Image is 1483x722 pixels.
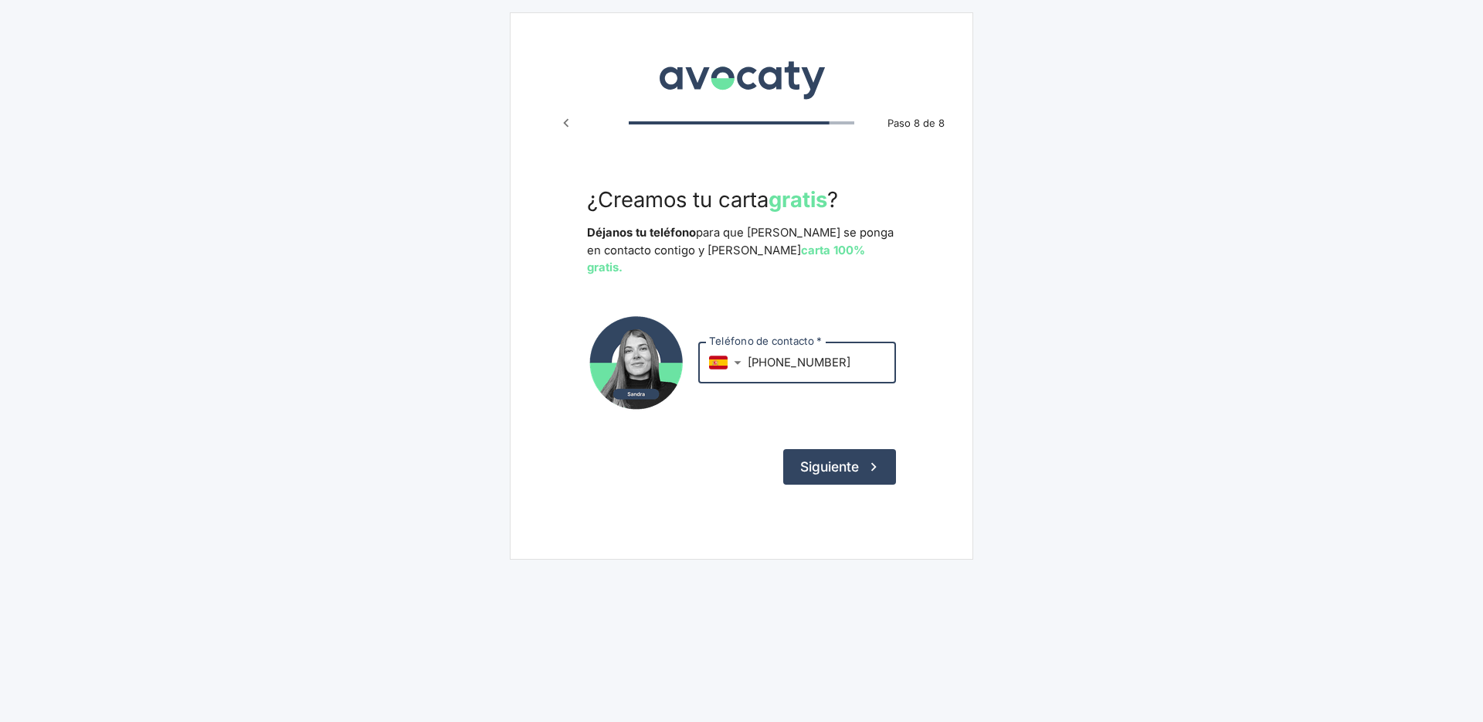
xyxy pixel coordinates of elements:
img: Avatar de Avocaty de Sandra [587,313,686,412]
label: Teléfono de contacto [709,334,821,349]
button: Paso anterior [551,108,581,138]
p: para que [PERSON_NAME] se ponga en contacto contigo y [PERSON_NAME] [587,224,896,276]
span: Paso 8 de 8 [879,116,954,131]
strong: Déjanos tu teléfono [587,226,696,240]
button: Siguiente [783,449,896,485]
img: Avocaty [655,49,829,102]
strong: gratis [769,186,827,213]
h3: ¿Creamos tu carta ? [587,187,896,212]
strong: carta 100% gratis. [587,244,865,274]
